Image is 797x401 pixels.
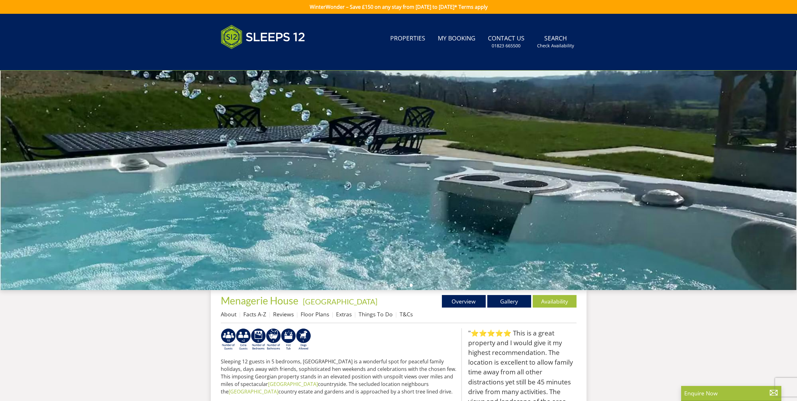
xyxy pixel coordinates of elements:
[221,358,456,395] p: Sleeping 12 guests in 5 bedrooms, [GEOGRAPHIC_DATA] is a wonderful spot for peaceful family holid...
[221,328,236,351] img: AD_4nXcjZZilil9957s1EuoigEc7YoL1i3omIF2Nph7BBMCC_P_Btqq1bUlBOovU15nE_hDdWFgcJsXzgNYb5VQEIxrsNeQ5U...
[221,294,300,307] a: Menagerie House
[268,381,318,388] a: [GEOGRAPHIC_DATA]
[300,297,377,306] span: -
[266,328,281,351] img: AD_4nXeeKAYjkuG3a2x-X3hFtWJ2Y0qYZCJFBdSEqgvIh7i01VfeXxaPOSZiIn67hladtl6xx588eK4H21RjCP8uLcDwdSe_I...
[537,43,574,49] small: Check Availability
[251,328,266,351] img: AD_4nXdbpp640i7IVFfqLTtqWv0Ghs4xmNECk-ef49VdV_vDwaVrQ5kQ5qbfts81iob6kJkelLjJ-SykKD7z1RllkDxiBG08n...
[400,310,413,318] a: T&Cs
[218,56,283,62] iframe: Customer reviews powered by Trustpilot
[535,32,577,52] a: SearchCheck Availability
[273,310,294,318] a: Reviews
[236,328,251,351] img: AD_4nXeP6WuvG491uY6i5ZIMhzz1N248Ei-RkDHdxvvjTdyF2JXhbvvI0BrTCyeHgyWBEg8oAgd1TvFQIsSlzYPCTB7K21VoI...
[296,328,311,351] img: AD_4nXeEipi_F3q1Yj6bZlze3jEsUK6_7_3WtbLY1mWTnHN9JZSYYFCQEDZx02JbD7SocKMjZ8qjPHIa5G67Ebl9iTbBrBR15...
[442,295,486,308] a: Overview
[303,297,377,306] a: [GEOGRAPHIC_DATA]
[221,21,305,53] img: Sleeps 12
[281,328,296,351] img: AD_4nXcpX5uDwed6-YChlrI2BYOgXwgg3aqYHOhRm0XfZB-YtQW2NrmeCr45vGAfVKUq4uWnc59ZmEsEzoF5o39EWARlT1ewO...
[485,32,527,52] a: Contact Us01823 665500
[221,310,236,318] a: About
[221,294,298,307] span: Menagerie House
[388,32,428,46] a: Properties
[487,295,531,308] a: Gallery
[229,388,278,395] a: [GEOGRAPHIC_DATA]
[243,310,266,318] a: Facts A-Z
[336,310,352,318] a: Extras
[492,43,520,49] small: 01823 665500
[301,310,329,318] a: Floor Plans
[359,310,393,318] a: Things To Do
[533,295,577,308] a: Availability
[435,32,478,46] a: My Booking
[684,389,778,397] p: Enquire Now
